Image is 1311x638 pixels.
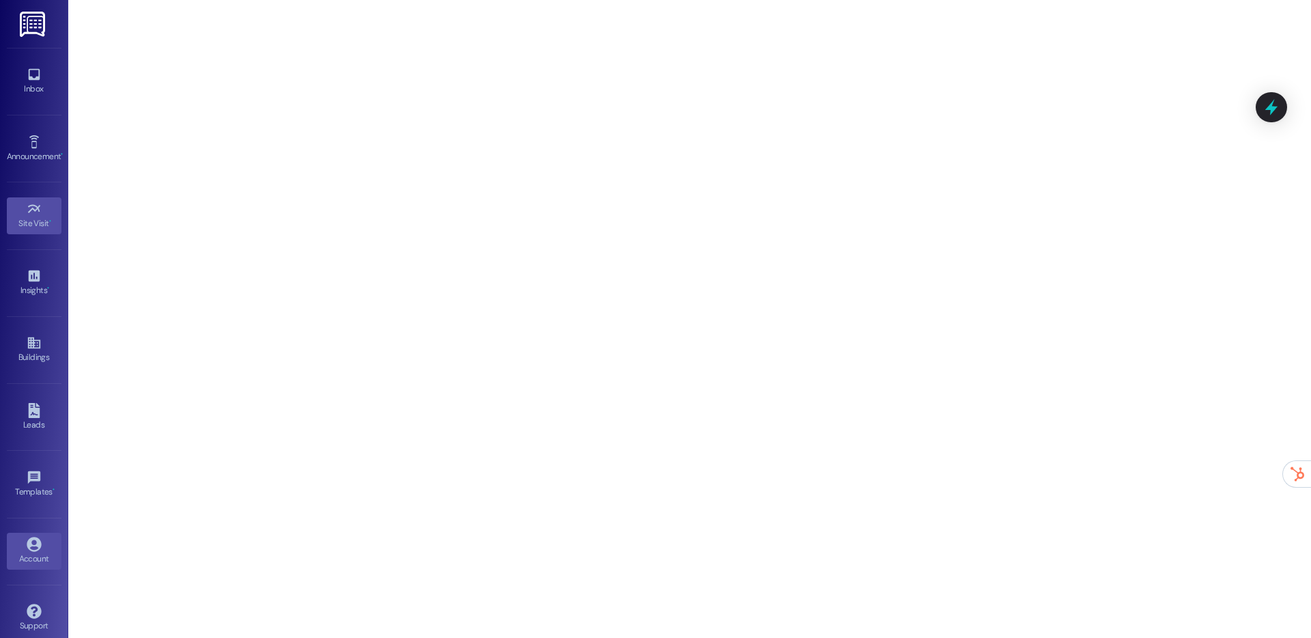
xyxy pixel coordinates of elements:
[7,533,61,570] a: Account
[7,197,61,234] a: Site Visit •
[7,63,61,100] a: Inbox
[53,485,55,495] span: •
[7,466,61,503] a: Templates •
[7,399,61,436] a: Leads
[7,264,61,301] a: Insights •
[47,283,49,293] span: •
[7,331,61,368] a: Buildings
[49,217,51,226] span: •
[7,600,61,637] a: Support
[61,150,63,159] span: •
[20,12,48,37] img: ResiDesk Logo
